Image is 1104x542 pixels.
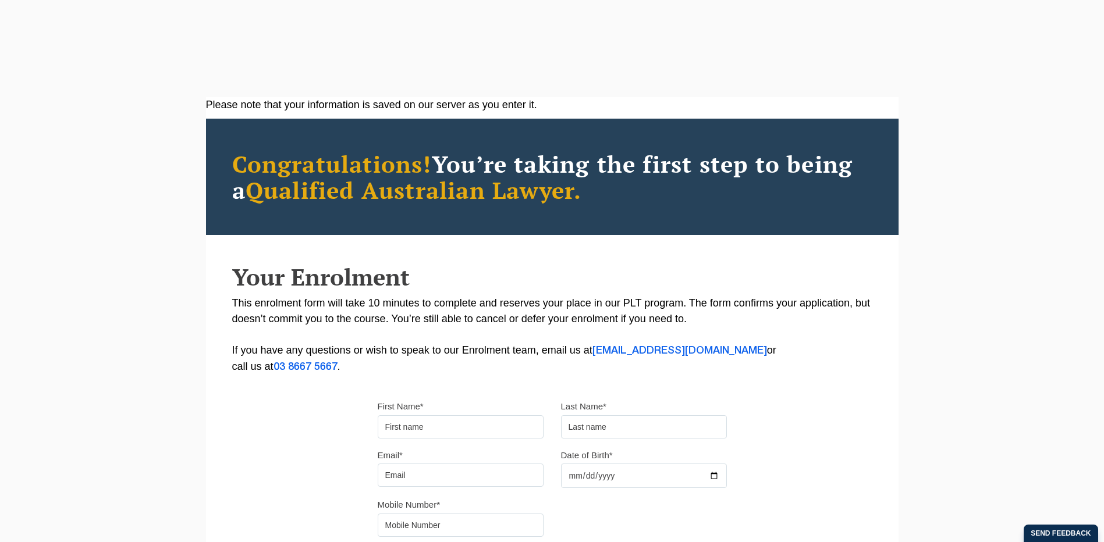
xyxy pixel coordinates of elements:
[378,415,544,438] input: First name
[232,151,872,203] h2: You’re taking the first step to being a
[378,450,403,461] label: Email*
[232,264,872,290] h2: Your Enrolment
[561,415,727,438] input: Last name
[246,174,582,205] span: Qualified Australian Lawyer.
[232,148,432,179] span: Congratulations!
[274,362,338,372] a: 03 8667 5667
[378,514,544,537] input: Mobile Number
[592,346,767,355] a: [EMAIL_ADDRESS][DOMAIN_NAME]
[206,97,899,113] div: Please note that your information is saved on our server as you enter it.
[232,295,872,375] p: This enrolment form will take 10 minutes to complete and reserves your place in our PLT program. ...
[378,463,544,487] input: Email
[561,401,606,412] label: Last Name*
[561,450,613,461] label: Date of Birth*
[378,499,441,511] label: Mobile Number*
[378,401,424,412] label: First Name*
